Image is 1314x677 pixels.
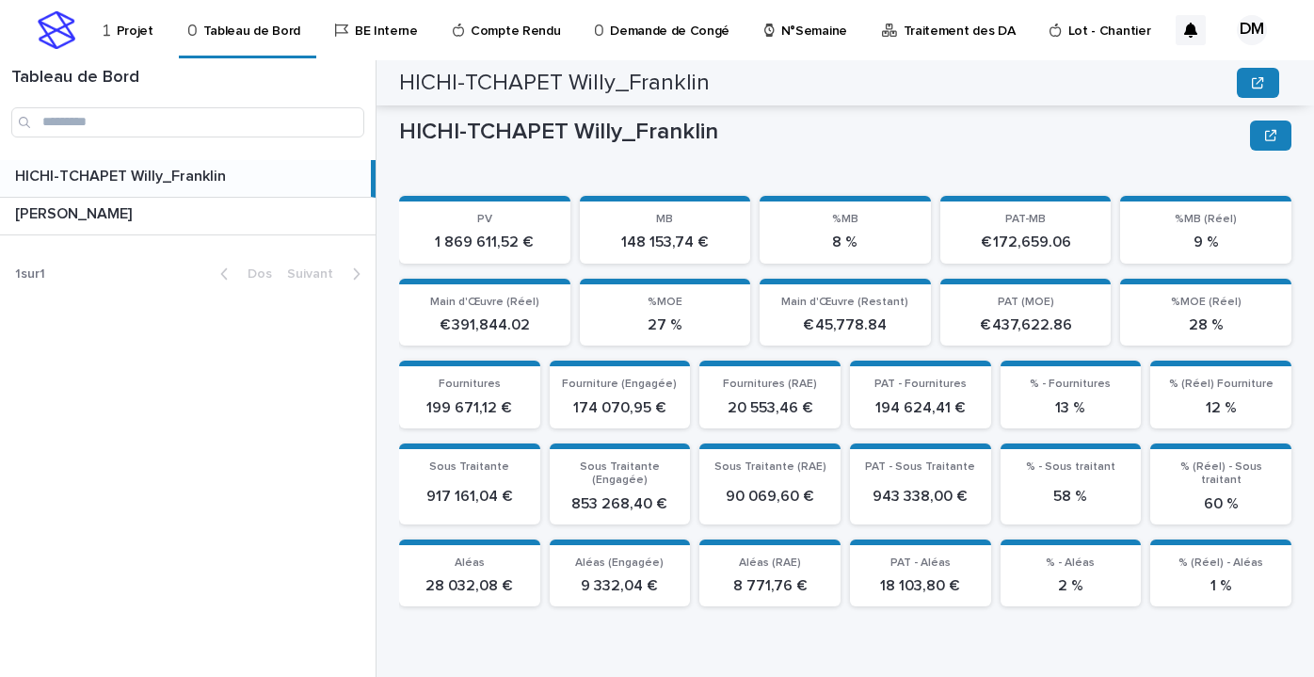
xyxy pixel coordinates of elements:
[287,267,333,281] font: Suivant
[952,234,1100,251] p: € 172,659.06
[426,489,513,504] font: 917 161,04 €
[11,107,364,137] input: Recherche
[580,461,660,486] font: Sous Traitante (Engagée)
[205,266,280,282] button: Dos
[648,297,682,308] font: %MOE
[890,557,951,569] font: PAT - Aléas
[435,234,534,250] font: 1 869 611,52 €
[477,214,492,225] font: PV
[1175,214,1237,225] font: %MB (Réel)
[15,206,132,221] font: [PERSON_NAME]
[439,379,501,390] font: Fournitures
[1046,557,1095,569] font: % - Aléas
[781,297,908,308] font: Main d'Œuvre (Restant)
[1204,496,1239,511] font: 60 %
[832,214,858,225] font: %MB
[723,379,817,390] font: Fournitures (RAE)
[1169,379,1274,390] font: % (Réel) Fourniture
[1055,400,1085,415] font: 13 %
[1030,379,1111,390] font: % - Fournitures
[656,214,673,225] font: MB
[15,169,226,184] font: HICHI-TCHAPET Willy_Franklin
[621,234,709,250] font: 148 153,74 €
[952,316,1100,334] p: € 437,622.86
[280,266,376,282] button: Suivant
[38,11,75,49] img: stacker-logo-s-only.png
[1206,400,1237,415] font: 12 %
[11,69,139,86] font: Tableau de Bord
[1189,317,1224,332] font: 28 %
[562,379,677,390] font: Fourniture (Engagée)
[832,234,857,250] font: 8 %
[248,267,272,281] font: Dos
[1171,297,1242,308] font: %MOE (Réel)
[1005,214,1046,225] font: PAT-MB
[21,267,40,281] font: sur
[874,379,967,390] font: PAT - Fournitures
[771,316,920,334] p: € 45,778.84
[714,461,826,473] font: Sous Traitante (RAE)
[865,461,975,473] font: PAT - Sous Traitante
[15,267,21,281] font: 1
[873,489,968,504] font: 943 338,00 €
[733,578,808,593] font: 8 771,76 €
[1180,461,1262,486] font: % (Réel) - Sous traitant
[1240,21,1264,38] font: DM
[1194,234,1219,250] font: 9 %
[581,578,658,593] font: 9 332,04 €
[728,400,813,415] font: 20 553,46 €
[399,121,718,143] font: HICHI-TCHAPET Willy_Franklin
[410,316,559,334] p: € 391,844.02
[575,557,664,569] font: Aléas (Engagée)
[880,578,960,593] font: 18 103,80 €
[739,557,801,569] font: Aléas (RAE)
[998,297,1054,308] font: PAT (MOE)
[429,461,509,473] font: Sous Traitante
[875,400,966,415] font: 194 624,41 €
[455,557,485,569] font: Aléas
[1210,578,1232,593] font: 1 %
[426,400,512,415] font: 199 671,12 €
[1053,489,1087,504] font: 58 %
[399,72,710,94] font: HICHI-TCHAPET Willy_Franklin
[430,297,539,308] font: Main d'Œuvre (Réel)
[1058,578,1083,593] font: 2 %
[573,400,666,415] font: 174 070,95 €
[1178,557,1263,569] font: % (Réel) - Aléas
[1026,461,1115,473] font: % - Sous traitant
[40,267,45,281] font: 1
[726,489,814,504] font: 90 069,60 €
[648,317,682,332] font: 27 %
[571,496,667,511] font: 853 268,40 €
[425,578,513,593] font: 28 032,08 €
